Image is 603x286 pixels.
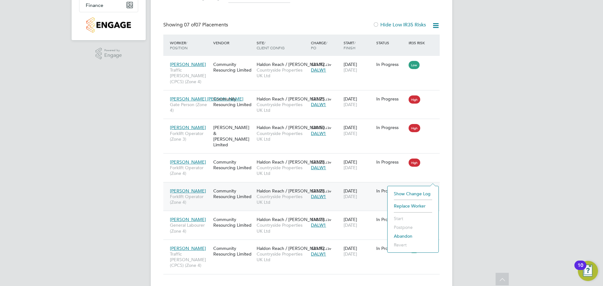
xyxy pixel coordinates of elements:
div: Community Resourcing Limited [212,242,255,260]
div: [DATE] [342,156,375,174]
span: / hr [326,189,331,193]
div: Showing [163,22,229,28]
a: [PERSON_NAME]Forklift Operator (Zone 4)Community Resourcing LimitedHaldon Reach / [PERSON_NAME]…C... [168,156,440,161]
span: Countryside Properties UK Ltd [257,251,308,262]
span: Haldon Reach / [PERSON_NAME]… [257,159,329,165]
span: DALW1 [311,251,326,257]
span: Gate Person (Zone 4) [170,102,210,113]
div: Community Resourcing Limited [212,185,255,202]
div: In Progress [376,188,406,194]
span: / hr [326,97,331,101]
div: 10 [578,265,583,273]
span: / hr [326,160,331,165]
span: / hr [326,125,331,130]
div: Community Resourcing Limited [212,213,255,231]
span: 07 Placements [184,22,228,28]
span: [DATE] [344,222,357,228]
span: Low [409,245,420,253]
span: Haldon Reach / [PERSON_NAME]… [257,217,329,222]
span: [PERSON_NAME] [170,159,206,165]
span: £23.28 [311,159,325,165]
span: / Finish [344,40,356,50]
span: DALW1 [311,67,326,73]
a: [PERSON_NAME]Forklift Operator (Zone 3)[PERSON_NAME] & [PERSON_NAME] LimitedHaldon Reach / [PERSO... [168,121,440,127]
span: DALW1 [311,131,326,136]
div: Worker [168,37,212,53]
span: [DATE] [344,67,357,73]
span: High [409,159,420,167]
div: [PERSON_NAME] & [PERSON_NAME] Limited [212,121,255,151]
a: Go to home page [79,17,138,33]
span: £21.92 [311,62,325,67]
span: [PERSON_NAME] [170,188,206,194]
span: Countryside Properties UK Ltd [257,222,308,234]
span: Forklift Operator (Zone 3) [170,131,210,142]
span: 07 of [184,22,195,28]
span: Haldon Reach / [PERSON_NAME]… [257,96,329,102]
span: Finance [86,2,103,8]
a: [PERSON_NAME]Forklift Operator (Zone 4)Community Resourcing LimitedHaldon Reach / [PERSON_NAME]…C... [168,185,440,190]
span: £21.92 [311,246,325,251]
span: Haldon Reach / [PERSON_NAME]… [257,246,329,251]
li: Revert [391,240,435,249]
span: [PERSON_NAME] [170,125,206,130]
div: In Progress [376,125,406,130]
li: Abandon [391,232,435,240]
div: Community Resourcing Limited [212,156,255,174]
a: [PERSON_NAME]General Labourer (Zone 4)Community Resourcing LimitedHaldon Reach / [PERSON_NAME]…Co... [168,213,440,219]
span: [DATE] [344,194,357,199]
span: DALW1 [311,165,326,170]
div: [DATE] [342,58,375,76]
span: Forklift Operator (Zone 4) [170,165,210,176]
li: Replace Worker [391,202,435,210]
span: Haldon Reach / [PERSON_NAME]… [257,62,329,67]
span: Countryside Properties UK Ltd [257,165,308,176]
span: DALW1 [311,194,326,199]
a: [PERSON_NAME]Traffic [PERSON_NAME] (CPCS) (Zone 4)Community Resourcing LimitedHaldon Reach / [PER... [168,242,440,247]
span: Forklift Operator (Zone 4) [170,194,210,205]
span: £23.25 [311,96,325,102]
span: £20.50 [311,125,325,130]
span: Haldon Reach / [PERSON_NAME]… [257,188,329,194]
span: £18.78 [311,217,325,222]
span: £23.28 [311,188,325,194]
label: Hide Low IR35 Risks [373,22,426,28]
span: High [409,95,420,104]
li: Start [391,214,435,223]
div: In Progress [376,96,406,102]
span: Traffic [PERSON_NAME] (CPCS) (Zone 4) [170,67,210,84]
div: Community Resourcing Limited [212,58,255,76]
span: Traffic [PERSON_NAME] (CPCS) (Zone 4) [170,251,210,268]
div: In Progress [376,159,406,165]
span: Countryside Properties UK Ltd [257,194,308,205]
li: Postpone [391,223,435,232]
span: / Client Config [257,40,285,50]
div: Site [255,37,309,53]
span: High [409,124,420,132]
div: IR35 Risk [407,37,429,48]
span: Engage [104,53,122,58]
span: Haldon Reach / [PERSON_NAME]… [257,125,329,130]
span: Countryside Properties UK Ltd [257,67,308,78]
div: [DATE] [342,121,375,139]
button: Open Resource Center, 10 new notifications [578,261,598,281]
div: Community Resourcing Limited [212,93,255,111]
div: [DATE] [342,93,375,111]
span: [DATE] [344,251,357,257]
span: Countryside Properties UK Ltd [257,102,308,113]
div: Vendor [212,37,255,48]
span: General Labourer (Zone 4) [170,222,210,234]
span: [PERSON_NAME] [170,217,206,222]
span: / PO [311,40,327,50]
a: [PERSON_NAME]Traffic [PERSON_NAME] (CPCS) (Zone 4)Community Resourcing LimitedHaldon Reach / [PER... [168,58,440,63]
div: In Progress [376,217,406,222]
span: / Position [170,40,187,50]
span: / hr [326,217,331,222]
a: Powered byEngage [95,48,122,60]
span: / hr [326,62,331,67]
span: / hr [326,246,331,251]
div: In Progress [376,246,406,251]
span: [DATE] [344,165,357,170]
li: Show change log [391,189,435,198]
a: [PERSON_NAME] [PERSON_NAME]Gate Person (Zone 4)Community Resourcing LimitedHaldon Reach / [PERSON... [168,93,440,98]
